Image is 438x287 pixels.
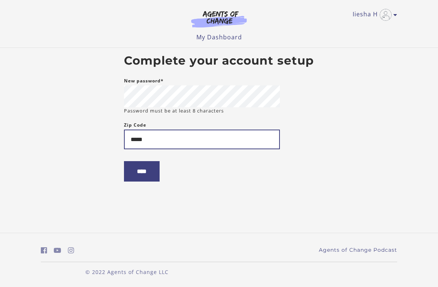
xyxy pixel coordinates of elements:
[124,76,164,85] label: New password*
[124,107,224,114] small: Password must be at least 8 characters
[196,33,242,41] a: My Dashboard
[54,245,61,256] a: https://www.youtube.com/c/AgentsofChangeTestPrepbyMeaganMitchell (Open in a new window)
[41,247,47,254] i: https://www.facebook.com/groups/aswbtestprep (Open in a new window)
[41,268,213,276] p: © 2022 Agents of Change LLC
[353,9,393,21] a: Toggle menu
[183,10,255,27] img: Agents of Change Logo
[68,247,74,254] i: https://www.instagram.com/agentsofchangeprep/ (Open in a new window)
[68,245,74,256] a: https://www.instagram.com/agentsofchangeprep/ (Open in a new window)
[319,246,397,254] a: Agents of Change Podcast
[124,54,314,68] h2: Complete your account setup
[124,121,146,130] label: Zip Code
[54,247,61,254] i: https://www.youtube.com/c/AgentsofChangeTestPrepbyMeaganMitchell (Open in a new window)
[41,245,47,256] a: https://www.facebook.com/groups/aswbtestprep (Open in a new window)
